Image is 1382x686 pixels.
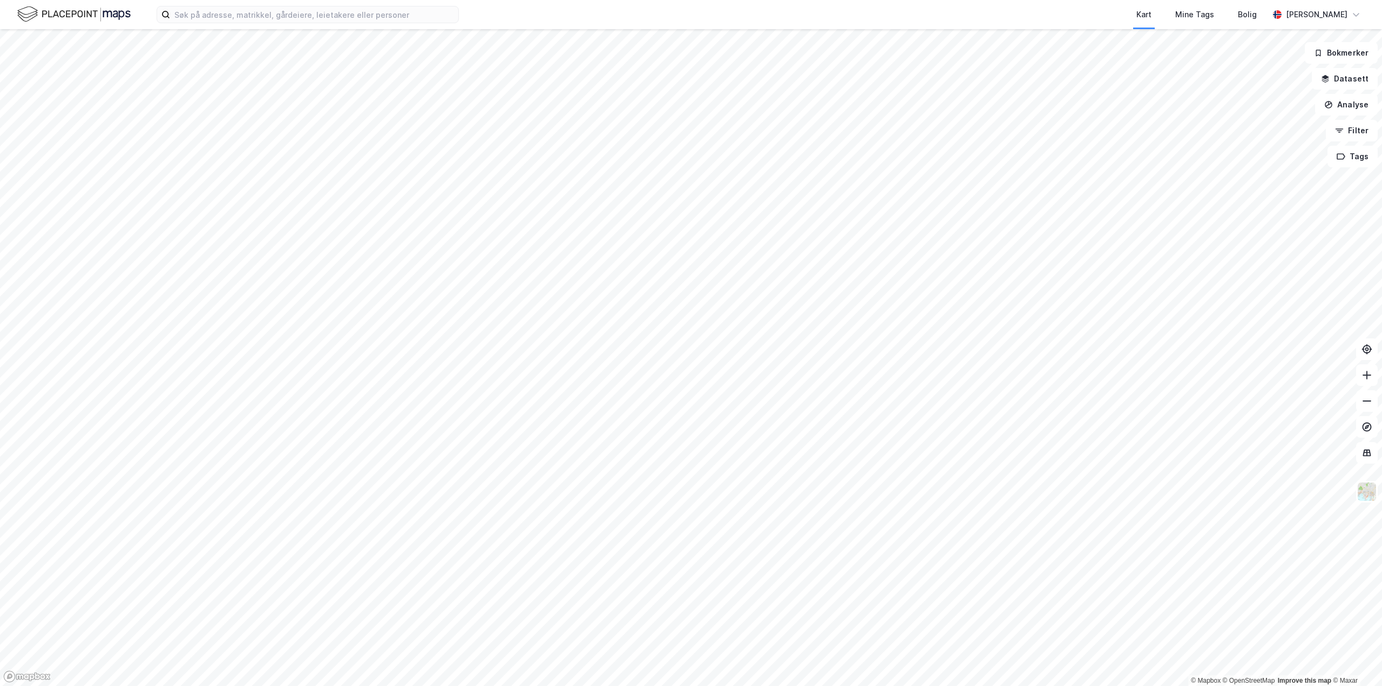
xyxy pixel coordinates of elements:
[1191,677,1221,684] a: Mapbox
[1278,677,1331,684] a: Improve this map
[1327,146,1378,167] button: Tags
[1175,8,1214,21] div: Mine Tags
[1305,42,1378,64] button: Bokmerker
[1312,68,1378,90] button: Datasett
[1286,8,1347,21] div: [PERSON_NAME]
[17,5,131,24] img: logo.f888ab2527a4732fd821a326f86c7f29.svg
[3,670,51,683] a: Mapbox homepage
[1328,634,1382,686] iframe: Chat Widget
[1136,8,1151,21] div: Kart
[170,6,458,23] input: Søk på adresse, matrikkel, gårdeiere, leietakere eller personer
[1357,481,1377,502] img: Z
[1326,120,1378,141] button: Filter
[1223,677,1275,684] a: OpenStreetMap
[1315,94,1378,116] button: Analyse
[1238,8,1257,21] div: Bolig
